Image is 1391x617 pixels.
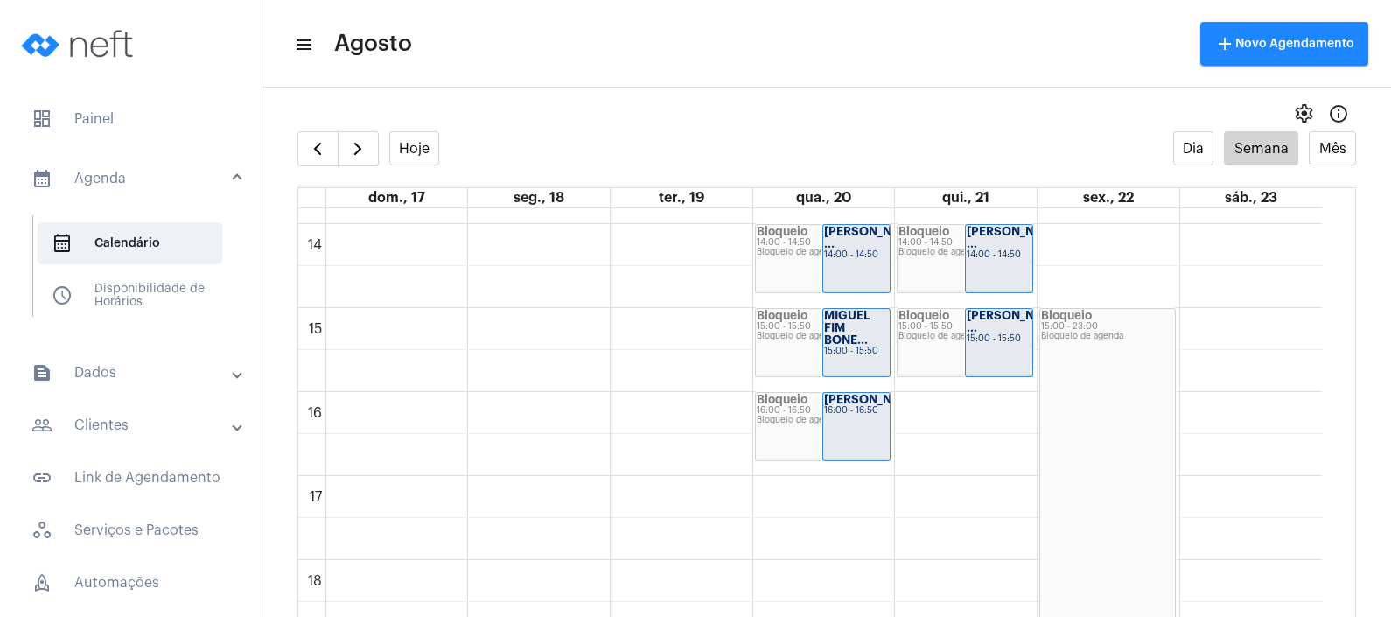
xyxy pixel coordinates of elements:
[898,332,1031,341] div: Bloqueio de agenda
[1041,322,1174,332] div: 15:00 - 23:00
[824,406,889,416] div: 16:00 - 16:50
[17,509,244,551] span: Serviços e Pacotes
[304,237,325,253] div: 14
[31,415,234,436] mat-panel-title: Clientes
[967,310,1065,333] strong: [PERSON_NAME] ...
[757,322,890,332] div: 15:00 - 15:50
[757,226,807,237] strong: Bloqueio
[1309,131,1356,165] button: Mês
[31,168,52,189] mat-icon: sidenav icon
[31,168,234,189] mat-panel-title: Agenda
[334,30,412,58] span: Agosto
[757,416,890,425] div: Bloqueio de agenda
[10,207,262,341] div: sidenav iconAgenda
[305,321,325,337] div: 15
[793,188,855,207] a: 20 de agosto de 2025
[1041,332,1174,341] div: Bloqueio de agenda
[52,285,73,306] span: sidenav icon
[17,562,244,604] span: Automações
[304,573,325,589] div: 18
[967,226,1065,249] strong: [PERSON_NAME] ...
[967,250,1031,260] div: 14:00 - 14:50
[1200,22,1368,66] button: Novo Agendamento
[31,109,52,130] span: sidenav icon
[898,310,949,321] strong: Bloqueio
[17,457,244,499] span: Link de Agendamento
[31,467,52,488] mat-icon: sidenav icon
[14,9,145,79] img: logo-neft-novo-2.png
[757,238,890,248] div: 14:00 - 14:50
[294,34,311,55] mat-icon: sidenav icon
[31,362,52,383] mat-icon: sidenav icon
[824,310,870,346] strong: MIGUEL FIM BONE...
[824,394,933,405] strong: [PERSON_NAME]...
[655,188,708,207] a: 19 de agosto de 2025
[338,131,379,166] button: Próximo Semana
[757,248,890,257] div: Bloqueio de agenda
[1173,131,1214,165] button: Dia
[939,188,993,207] a: 21 de agosto de 2025
[306,489,325,505] div: 17
[757,332,890,341] div: Bloqueio de agenda
[1286,96,1321,131] button: settings
[898,248,1031,257] div: Bloqueio de agenda
[824,250,889,260] div: 14:00 - 14:50
[824,226,922,249] strong: [PERSON_NAME] ...
[17,98,244,140] span: Painel
[898,322,1031,332] div: 15:00 - 15:50
[510,188,568,207] a: 18 de agosto de 2025
[898,238,1031,248] div: 14:00 - 14:50
[10,404,262,446] mat-expansion-panel-header: sidenav iconClientes
[31,520,52,541] span: sidenav icon
[1224,131,1298,165] button: Semana
[1321,96,1356,131] button: Info
[1041,310,1092,321] strong: Bloqueio
[52,233,73,254] span: sidenav icon
[1328,103,1349,124] mat-icon: Info
[898,226,949,237] strong: Bloqueio
[365,188,429,207] a: 17 de agosto de 2025
[38,275,222,317] span: Disponibilidade de Horários
[757,394,807,405] strong: Bloqueio
[1214,33,1235,54] mat-icon: add
[1214,38,1354,50] span: Novo Agendamento
[824,347,889,356] div: 15:00 - 15:50
[38,222,222,264] span: Calendário
[31,415,52,436] mat-icon: sidenav icon
[757,406,890,416] div: 16:00 - 16:50
[1221,188,1281,207] a: 23 de agosto de 2025
[297,131,339,166] button: Semana Anterior
[10,352,262,394] mat-expansion-panel-header: sidenav iconDados
[31,572,52,593] span: sidenav icon
[389,131,440,165] button: Hoje
[304,405,325,421] div: 16
[10,151,262,207] mat-expansion-panel-header: sidenav iconAgenda
[1080,188,1137,207] a: 22 de agosto de 2025
[967,334,1031,344] div: 15:00 - 15:50
[31,362,234,383] mat-panel-title: Dados
[1293,103,1314,124] span: settings
[757,310,807,321] strong: Bloqueio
